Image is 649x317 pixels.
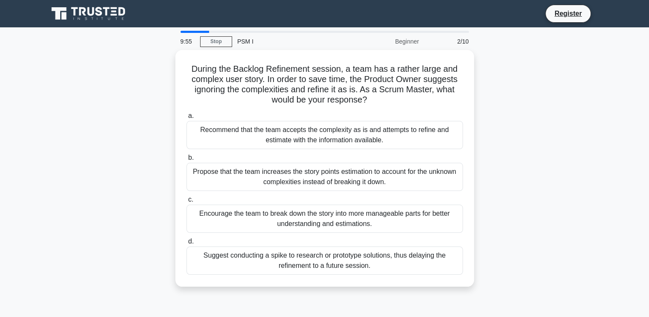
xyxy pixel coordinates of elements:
[188,196,193,203] span: c.
[175,33,200,50] div: 9:55
[200,36,232,47] a: Stop
[188,154,194,161] span: b.
[186,205,463,233] div: Encourage the team to break down the story into more manageable parts for better understanding an...
[232,33,349,50] div: PSM I
[186,121,463,149] div: Recommend that the team accepts the complexity as is and attempts to refine and estimate with the...
[349,33,424,50] div: Beginner
[188,112,194,119] span: a.
[188,238,194,245] span: d.
[186,247,463,275] div: Suggest conducting a spike to research or prototype solutions, thus delaying the refinement to a ...
[549,8,587,19] a: Register
[186,64,464,106] h5: During the Backlog Refinement session, a team has a rather large and complex user story. In order...
[186,163,463,191] div: Propose that the team increases the story points estimation to account for the unknown complexiti...
[424,33,474,50] div: 2/10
